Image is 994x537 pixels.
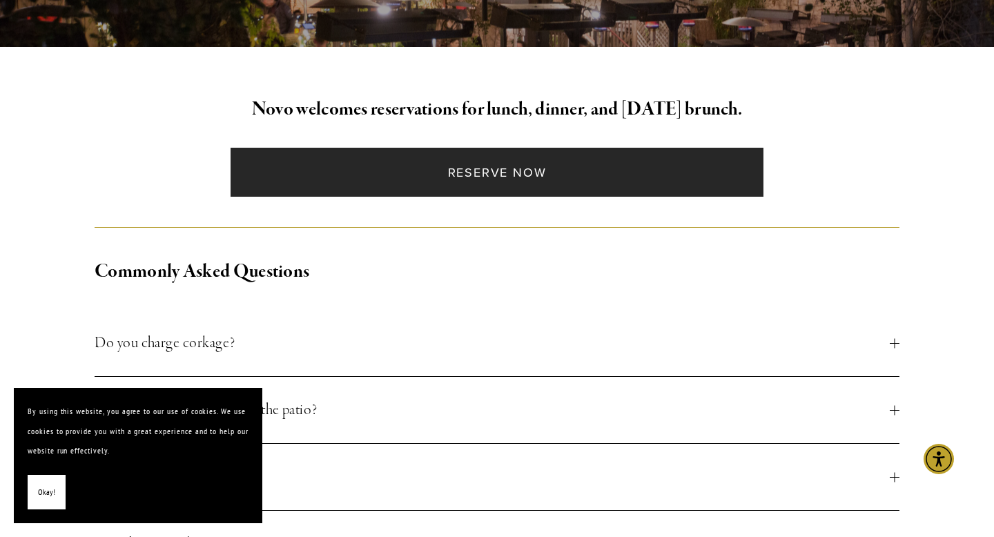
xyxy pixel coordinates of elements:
section: Cookie banner [14,388,262,523]
button: Okay! [28,475,66,510]
span: Do you charge corkage? [95,331,890,355]
span: Okay! [38,482,55,502]
button: Can I make a reservation for the patio? [95,377,899,443]
p: By using this website, you agree to our use of cookies. We use cookies to provide you with a grea... [28,402,248,461]
span: Can I make a reservation for the patio? [95,398,890,422]
h2: Novo welcomes reservations for lunch, dinner, and [DATE] brunch. [95,95,899,124]
button: Where do I find parking? [95,444,899,510]
div: Accessibility Menu [924,444,954,474]
a: Reserve Now [231,148,763,197]
span: Where do I find parking? [95,465,890,489]
button: Do you charge corkage? [95,310,899,376]
h2: Commonly Asked Questions [95,257,899,286]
